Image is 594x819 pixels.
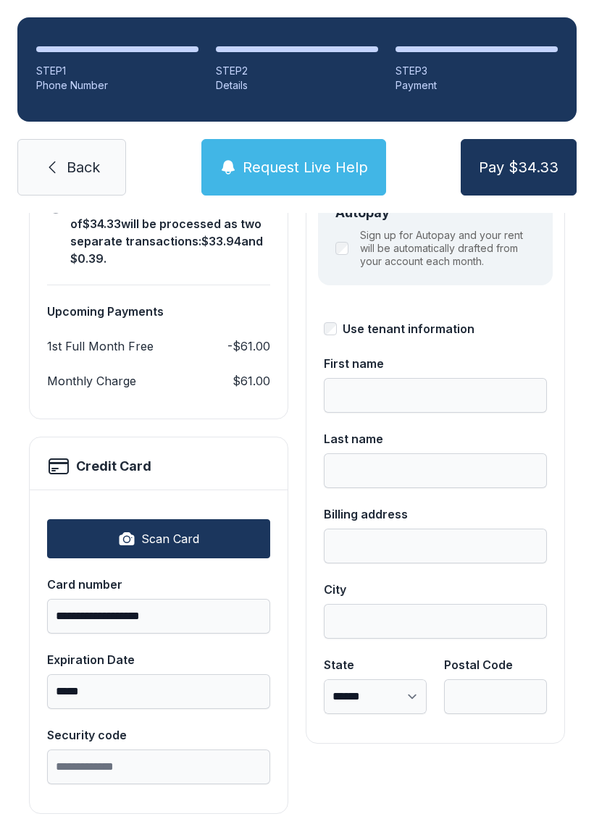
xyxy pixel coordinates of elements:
h3: Upcoming Payments [47,303,270,320]
div: STEP 1 [36,64,198,78]
dt: Monthly Charge [47,372,136,390]
div: Expiration Date [47,651,270,668]
input: First name [324,378,547,413]
div: Details [216,78,378,93]
div: First name [324,355,547,372]
div: Phone Number [36,78,198,93]
div: City [324,581,547,598]
span: Scan Card [141,530,199,547]
div: Last name [324,430,547,448]
div: Card number [47,576,270,593]
label: Sign up for Autopay and your rent will be automatically drafted from your account each month. [360,229,535,268]
dd: -$61.00 [227,337,270,355]
div: STEP 3 [396,64,558,78]
dd: $61.00 [233,372,270,390]
div: Security code [47,726,270,744]
div: Billing address [324,505,547,523]
span: Back [67,157,100,177]
div: Notice: The total charge of $34.33 will be processed as two separate transactions: $33.94 and $0.... [70,198,270,267]
div: Use tenant information [343,320,474,337]
span: Pay $34.33 [479,157,559,177]
input: Postal Code [444,679,547,714]
div: Postal Code [444,656,547,673]
input: Card number [47,599,270,634]
select: State [324,679,427,714]
span: Request Live Help [243,157,368,177]
div: Autopay [335,203,535,223]
div: State [324,656,427,673]
h2: Credit Card [76,456,151,476]
input: Last name [324,453,547,488]
input: Billing address [324,529,547,563]
div: STEP 2 [216,64,378,78]
input: City [324,604,547,639]
dt: 1st Full Month Free [47,337,154,355]
input: Security code [47,749,270,784]
input: Expiration Date [47,674,270,709]
div: Payment [396,78,558,93]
